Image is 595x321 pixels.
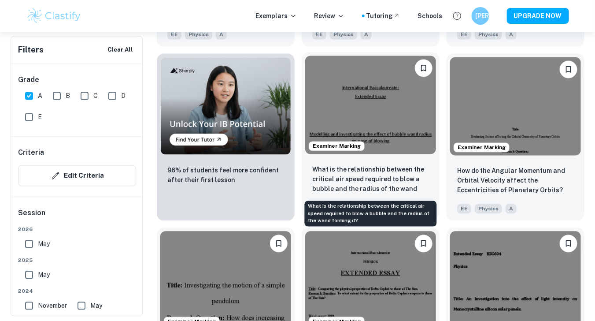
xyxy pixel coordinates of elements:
[361,30,372,40] span: A
[18,226,136,234] span: 2026
[38,301,67,311] span: November
[18,208,136,226] h6: Session
[38,239,50,249] span: May
[457,30,471,40] span: EE
[157,54,295,221] a: Thumbnail96% of students feel more confident after their first lesson
[457,166,574,195] p: How do the Angular Momentum and Orbital Velocity affect the Eccentricities of Planetary Orbits?
[330,30,357,40] span: Physics
[309,142,364,150] span: Examiner Marking
[121,91,126,101] span: D
[216,30,227,40] span: A
[560,235,577,253] button: Bookmark
[312,165,429,195] p: What is the relationship between the critical air speed required to blow a bubble and the radius ...
[312,30,326,40] span: EE
[475,11,485,21] h6: [PERSON_NAME]
[38,270,50,280] span: May
[38,91,42,101] span: A
[314,11,344,21] p: Review
[302,54,440,221] a: Examiner MarkingBookmarkWhat is the relationship between the critical air speed required to blow ...
[185,30,212,40] span: Physics
[506,30,517,40] span: A
[90,301,102,311] span: May
[454,144,509,152] span: Examiner Marking
[418,11,443,21] a: Schools
[472,7,489,25] button: [PERSON_NAME]
[160,57,291,155] img: Thumbnail
[270,235,288,253] button: Bookmark
[506,204,517,214] span: A
[256,11,297,21] p: Exemplars
[415,60,432,77] button: Bookmark
[447,54,584,221] a: Examiner MarkingBookmarkHow do the Angular Momentum and Orbital Velocity affect the Eccentricitie...
[305,56,436,154] img: Physics EE example thumbnail: What is the relationship between the cri
[18,75,136,86] h6: Grade
[105,44,135,57] button: Clear All
[415,235,432,253] button: Bookmark
[18,148,44,158] h6: Criteria
[18,44,44,56] h6: Filters
[18,165,136,187] button: Edit Criteria
[507,8,569,24] button: UPGRADE NOW
[560,61,577,78] button: Bookmark
[450,8,465,23] button: Help and Feedback
[167,30,181,40] span: EE
[18,257,136,265] span: 2025
[475,204,502,214] span: Physics
[366,11,400,21] a: Tutoring
[167,166,284,185] p: 96% of students feel more confident after their first lesson
[38,112,42,122] span: E
[305,201,437,227] div: What is the relationship between the critical air speed required to blow a bubble and the radius ...
[450,57,581,156] img: Physics EE example thumbnail: How do the Angular Momentum and Orbital
[93,91,98,101] span: C
[66,91,70,101] span: B
[18,287,136,295] span: 2024
[457,204,471,214] span: EE
[26,7,82,25] img: Clastify logo
[475,30,502,40] span: Physics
